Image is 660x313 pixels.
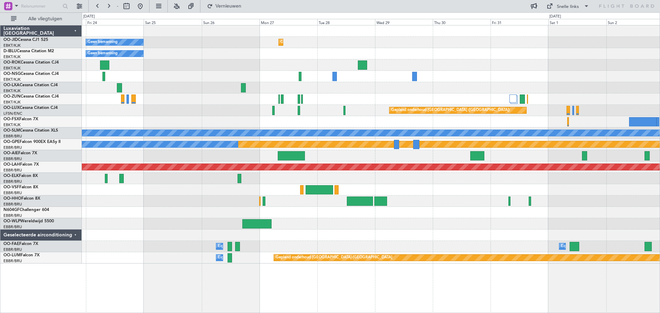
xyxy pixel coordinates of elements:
[433,19,491,25] div: Thu 30
[21,253,40,257] font: Falcon 7X
[3,163,39,167] a: OO-LAHFalcon 7X
[543,1,593,12] button: Snelle links
[3,242,19,246] font: OO-FAE
[20,140,60,144] font: Falcon 900EX EASy II
[3,253,21,257] font: OO-LUM
[21,1,60,11] input: Reisnummer
[3,140,60,144] a: OO-GPEFalcon 900EX EASy II
[83,14,95,20] div: [DATE]
[3,213,22,218] a: EBBR/BRU
[28,15,62,22] font: Alle vliegtuigen
[3,174,19,178] font: OO-ELK
[19,117,38,121] font: Falcon 7X
[3,258,22,264] a: EBBR/BRU
[3,66,21,71] a: EBKT/KJK
[3,140,20,144] font: OO-GPE
[3,197,40,201] a: OO-HHOFalcon 8X
[3,88,21,93] a: EBKT/KJK
[19,242,38,246] font: Falcon 7X
[3,106,58,110] a: OO-LUXCessna Citation CJ4
[391,108,510,112] font: Gepland onderhoud [GEOGRAPHIC_DATA] ([GEOGRAPHIC_DATA])
[317,19,375,25] div: Tue 28
[3,54,21,59] a: EBKT/KJK
[8,13,75,24] button: Alle vliegtuigen
[3,151,37,155] a: OO-AIEFalcon 7X
[204,1,245,12] button: Vernieuwen
[3,253,40,257] a: OO-LUMFalcon 7X
[3,43,21,48] font: EBKT/KJK
[3,185,38,189] a: OO-VSFFalcon 8X
[3,111,22,116] a: LFSN/ENC
[3,185,19,189] font: OO-VSF
[3,60,21,65] font: OO-ROK
[3,168,22,173] a: EBBR/BRU
[19,174,38,178] font: Falcon 8X
[3,77,21,82] a: EBKT/KJK
[17,49,54,53] font: Cessna Citation M2
[3,94,21,99] font: OO-ZUN
[3,145,22,150] a: EBBR/BRU
[21,72,59,76] font: Cessna Citation CJ4
[3,83,20,87] font: OO-LXA
[3,122,21,127] a: EBKT/KJK
[3,60,59,65] a: OO-ROKCessna Citation CJ4
[3,208,49,212] a: N604GFChallenger 604
[3,94,59,99] a: OO-ZUNCessna Citation CJ4
[3,247,22,252] a: EBBR/BRU
[3,219,54,223] a: OO-WLPWereldwijd 5500
[491,19,548,25] div: Fri 31
[561,244,615,248] font: Eigenaar Vliegbasis Melsbroek
[20,208,49,212] font: Challenger 604
[20,163,39,167] font: Falcon 7X
[218,256,272,259] font: Eigenaar Vliegbasis Melsbroek
[3,197,21,201] font: OO-HHO
[3,174,38,178] a: OO-ELKFalcon 8X
[260,19,317,25] div: Mon 27
[548,19,606,25] div: Sat 1
[3,208,20,212] font: N604GF
[3,100,21,105] a: EBKT/KJK
[3,190,22,195] a: EBBR/BRU
[18,38,48,42] font: Cessna CJ1 525
[3,156,22,161] font: EBBR/BRU
[86,19,144,25] div: Fri 24
[3,49,54,53] a: D-IBLUCessna Citation M2
[3,128,20,133] font: OO-SLM
[3,117,38,121] a: OO-FSXFalcon 7X
[3,128,58,133] a: OO-SLMCessna Citation XLS
[3,224,22,230] a: EBBR/BRU
[280,40,397,44] font: Gepland onderhoud [GEOGRAPHIC_DATA]-[GEOGRAPHIC_DATA]
[3,151,18,155] font: OO-AIE
[3,72,21,76] font: OO-NSG
[549,14,561,20] div: [DATE]
[20,219,54,223] font: Wereldwijd 5500
[3,72,59,76] a: OO-NSGCessna Citation CJ4
[3,38,48,42] a: OO-JIDCessna CJ1 525
[216,3,241,9] font: Vernieuwen
[20,106,58,110] font: Cessna Citation CJ4
[3,219,20,223] font: OO-WLP
[3,202,22,207] a: EBBR/BRU
[375,19,433,25] div: Wed 29
[202,19,260,25] div: Sun 26
[3,134,22,139] font: EBBR/BRU
[3,38,18,42] font: OO-JID
[3,179,22,184] a: EBBR/BRU
[88,52,118,55] font: Geen bemanning
[144,19,201,25] div: Sat 25
[3,83,58,87] a: OO-LXACessna Citation CJ4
